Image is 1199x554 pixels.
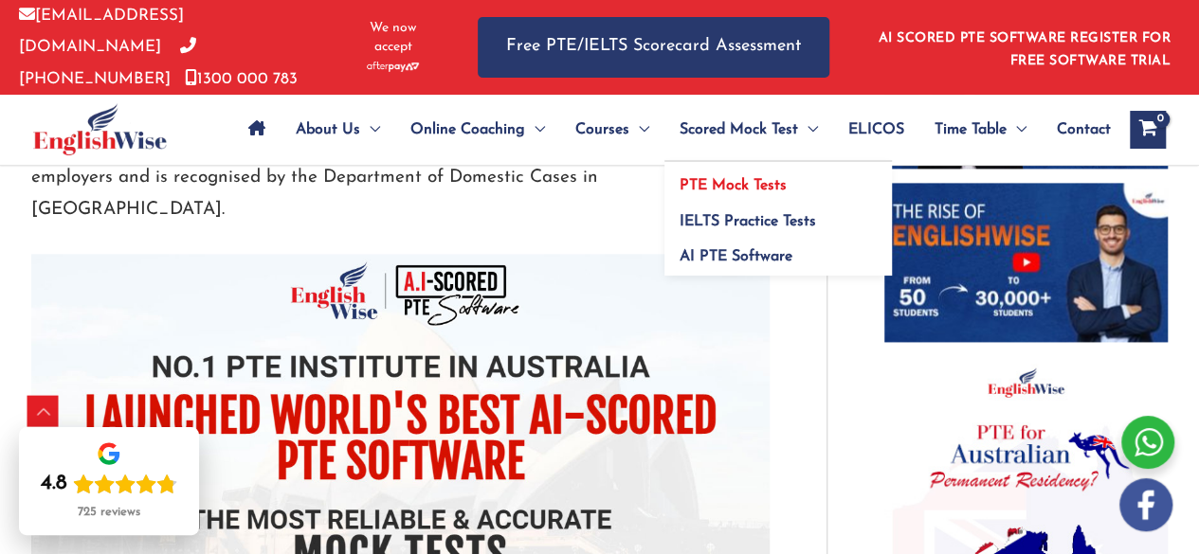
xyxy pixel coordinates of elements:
span: IELTS Practice Tests [680,214,816,229]
a: [PHONE_NUMBER] [19,39,196,86]
img: cropped-ew-logo [33,103,167,155]
a: About UsMenu Toggle [281,97,395,163]
nav: Site Navigation: Main Menu [233,97,1111,163]
a: View Shopping Cart, empty [1130,111,1166,149]
a: AI PTE Software [664,233,892,277]
a: Online CoachingMenu Toggle [395,97,560,163]
span: ELICOS [848,97,904,163]
span: Scored Mock Test [680,97,798,163]
span: Menu Toggle [360,97,380,163]
div: 4.8 [41,471,67,497]
span: Online Coaching [410,97,525,163]
span: Courses [575,97,629,163]
span: Menu Toggle [525,97,545,163]
span: Menu Toggle [629,97,649,163]
span: Contact [1057,97,1111,163]
span: Menu Toggle [1007,97,1026,163]
span: About Us [296,97,360,163]
img: white-facebook.png [1119,478,1172,531]
div: Rating: 4.8 out of 5 [41,471,177,497]
a: [EMAIL_ADDRESS][DOMAIN_NAME] [19,8,184,55]
a: 1300 000 783 [185,71,298,87]
a: IELTS Practice Tests [664,197,892,233]
span: PTE Mock Tests [680,178,787,193]
div: 725 reviews [78,505,140,520]
a: AI SCORED PTE SOFTWARE REGISTER FOR FREE SOFTWARE TRIAL [879,31,1172,68]
img: Afterpay-Logo [367,62,419,72]
span: Menu Toggle [798,97,818,163]
a: Contact [1042,97,1111,163]
span: Time Table [935,97,1007,163]
a: CoursesMenu Toggle [560,97,664,163]
a: Time TableMenu Toggle [919,97,1042,163]
aside: Header Widget 1 [867,16,1180,78]
a: Scored Mock TestMenu Toggle [664,97,833,163]
a: ELICOS [833,97,919,163]
a: Free PTE/IELTS Scorecard Assessment [478,17,829,77]
span: AI PTE Software [680,249,792,264]
span: We now accept [355,19,430,57]
a: PTE Mock Tests [664,162,892,198]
